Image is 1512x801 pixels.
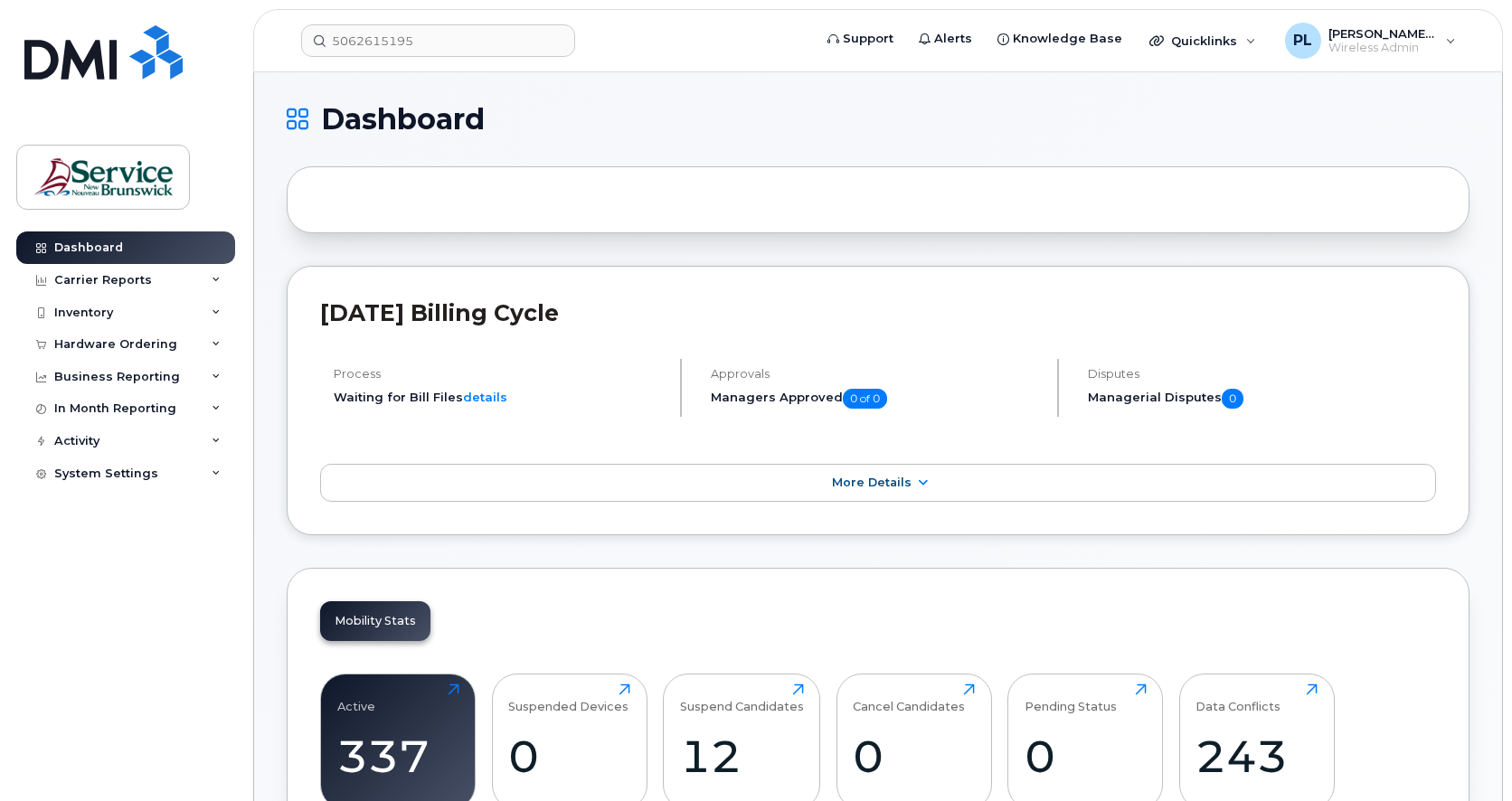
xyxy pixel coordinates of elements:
span: Dashboard [321,106,485,133]
div: Data Conflicts [1195,683,1280,713]
h2: [DATE] Billing Cycle [320,299,1436,326]
a: Pending Status0 [1025,683,1147,799]
div: 12 [680,730,804,783]
a: Active337 [337,683,459,799]
div: 0 [508,730,630,783]
div: 243 [1195,730,1318,783]
h5: Managerial Disputes [1088,389,1436,409]
h4: Process [334,367,665,381]
div: 337 [337,730,459,783]
h4: Approvals [711,367,1042,381]
div: Active [337,683,375,713]
span: 0 of 0 [843,389,887,409]
div: Cancel Candidates [853,683,965,713]
span: More Details [832,476,912,489]
span: 0 [1222,389,1243,409]
li: Waiting for Bill Files [334,389,665,406]
a: Data Conflicts243 [1195,683,1318,799]
a: Suspend Candidates12 [680,683,804,799]
div: Suspend Candidates [680,683,804,713]
a: details [463,390,507,404]
h5: Managers Approved [711,389,1042,409]
div: 0 [853,730,975,783]
h4: Disputes [1088,367,1436,381]
a: Cancel Candidates0 [853,683,975,799]
a: Suspended Devices0 [508,683,630,799]
div: 0 [1025,730,1147,783]
div: Suspended Devices [508,683,628,713]
div: Pending Status [1025,683,1117,713]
